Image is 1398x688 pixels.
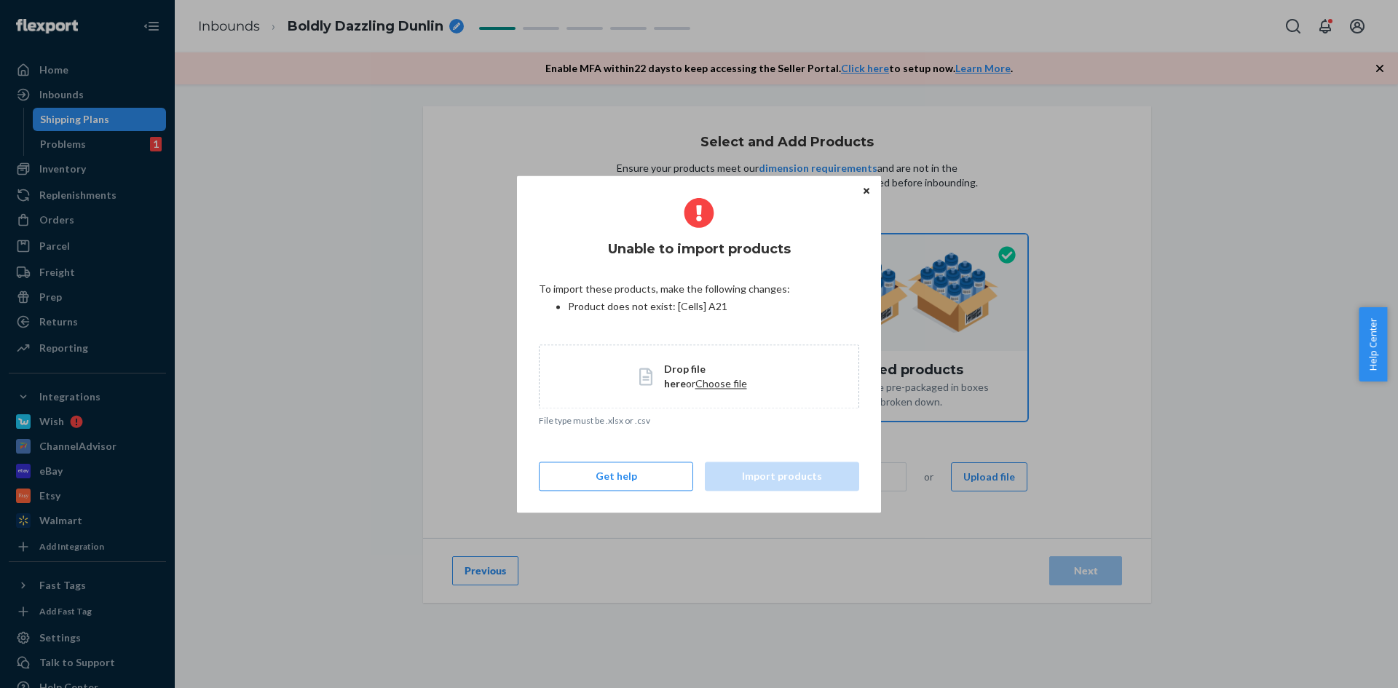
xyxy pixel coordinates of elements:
[568,299,859,314] li: Product does not exist : [Cells] A21
[539,414,859,427] p: File type must be .xlsx or .csv
[686,377,695,390] span: or
[539,282,859,296] p: To import these products, make the following changes:
[705,462,859,491] button: Import products
[539,462,693,491] button: Get help
[859,183,874,199] button: Close
[695,377,747,390] span: Choose file
[664,363,706,390] span: Drop file here
[539,240,859,258] h4: Unable to import products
